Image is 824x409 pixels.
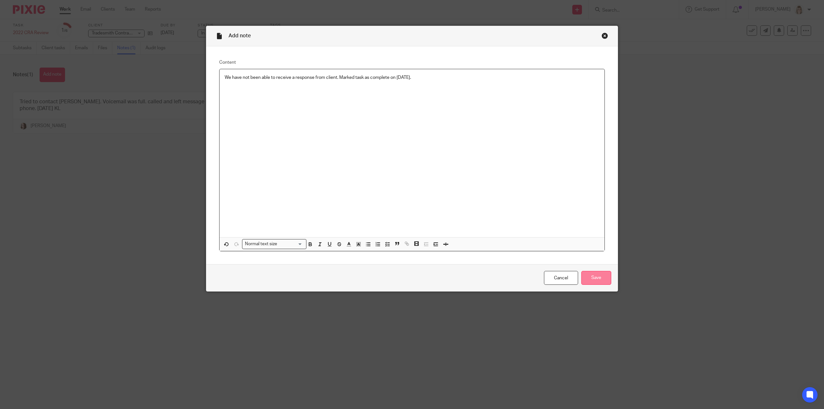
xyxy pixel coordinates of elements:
[279,241,303,247] input: Search for option
[242,239,306,249] div: Search for option
[602,33,608,39] div: Close this dialog window
[225,74,599,81] p: We have not been able to receive a response from client. Marked task as complete on [DATE].
[219,59,605,66] label: Content
[581,271,611,285] input: Save
[244,241,279,247] span: Normal text size
[229,33,251,38] span: Add note
[544,271,578,285] a: Cancel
